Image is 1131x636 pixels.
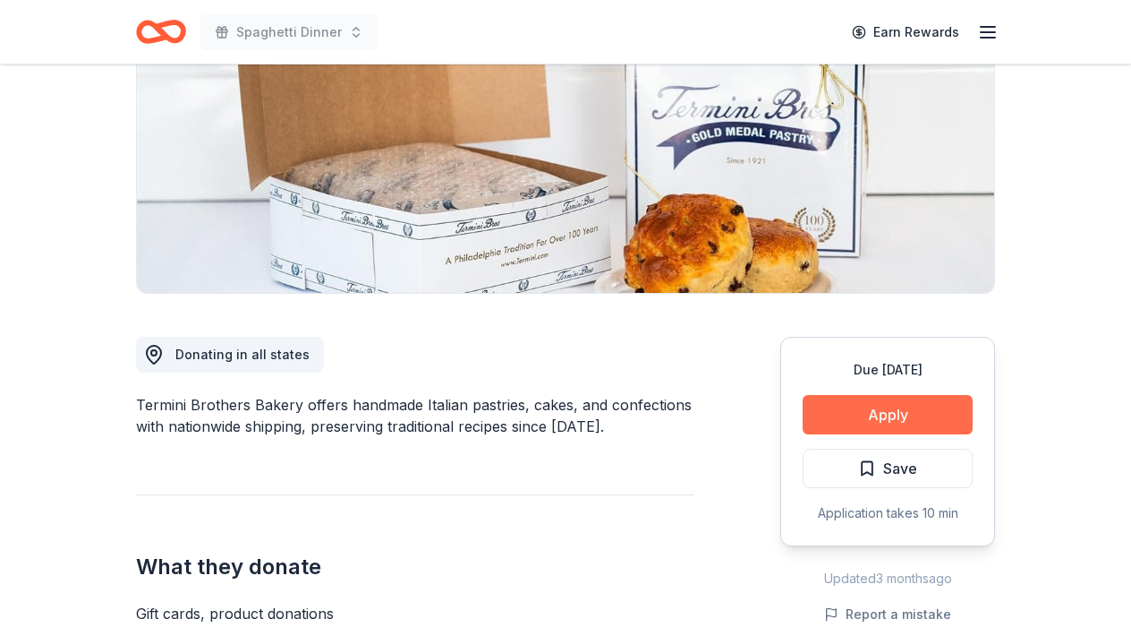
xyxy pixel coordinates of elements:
div: Gift cards, product donations [136,603,694,624]
div: Updated 3 months ago [780,568,995,589]
a: Earn Rewards [841,16,970,48]
span: Spaghetti Dinner [236,21,342,43]
button: Save [803,449,973,488]
div: Application takes 10 min [803,503,973,524]
button: Spaghetti Dinner [200,14,378,50]
button: Report a mistake [824,604,951,625]
div: Due [DATE] [803,359,973,381]
button: Apply [803,395,973,434]
span: Save [883,457,917,480]
a: Home [136,11,186,53]
h2: What they donate [136,553,694,581]
span: Donating in all states [175,347,310,362]
div: Termini Brothers Bakery offers handmade Italian pastries, cakes, and confections with nationwide ... [136,394,694,437]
